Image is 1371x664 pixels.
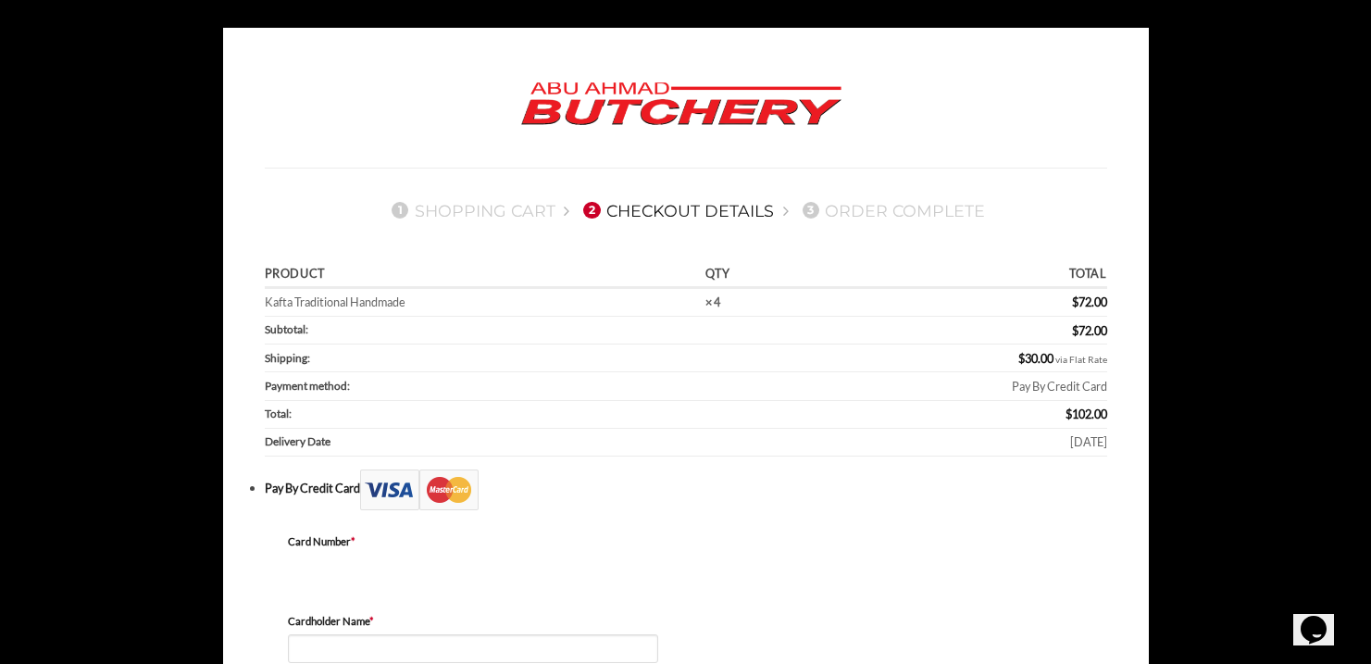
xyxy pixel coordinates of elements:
small: via Flat Rate [1055,354,1107,366]
bdi: 72.00 [1072,323,1107,338]
img: npw-badge-icon-locked.svg [631,642,646,657]
abbr: required [351,535,355,547]
img: Checkout [360,470,479,510]
td: Kafta Traditional Handmade [265,289,701,317]
th: Total [806,262,1107,289]
img: Abu Ahmad Butchery [505,69,857,140]
td: [DATE] [806,429,1107,457]
span: $ [1018,351,1025,366]
bdi: 30.00 [1018,351,1053,366]
th: Product [265,262,701,289]
span: 1 [392,202,408,219]
th: Qty [700,262,806,289]
abbr: required [369,615,374,627]
td: Pay By Credit Card [806,372,1107,400]
a: 2Checkout details [578,201,774,220]
th: Delivery Date [265,429,806,457]
iframe: chat widget [1293,590,1352,645]
a: 1Shopping Cart [386,201,555,220]
bdi: 72.00 [1072,294,1107,309]
th: Payment method: [265,372,806,400]
strong: × 4 [705,294,720,309]
span: $ [1072,323,1078,338]
span: 2 [583,202,600,219]
label: Pay By Credit Card [265,481,479,495]
nav: Checkout steps [265,186,1107,234]
label: Cardholder Name [288,613,658,630]
th: Shipping: [265,345,806,372]
label: Card Number [288,533,658,550]
th: Subtotal: [265,317,806,345]
span: $ [1066,407,1072,421]
span: $ [1072,294,1078,309]
bdi: 102.00 [1066,407,1107,421]
th: Total: [265,401,806,429]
